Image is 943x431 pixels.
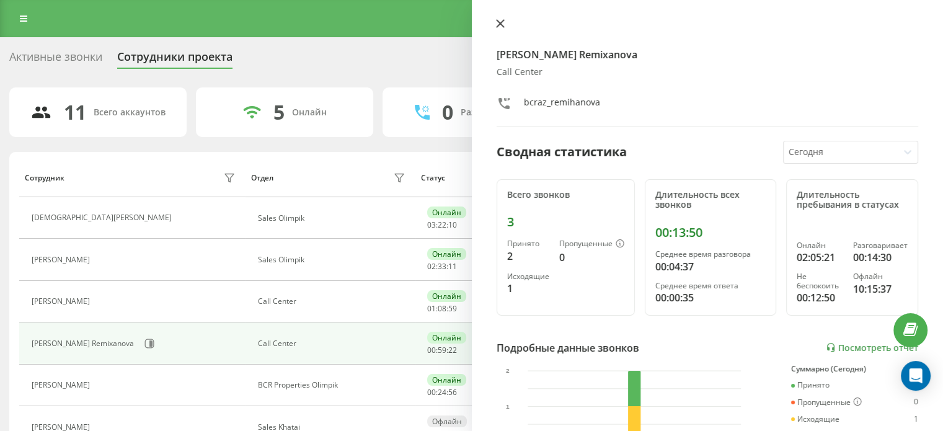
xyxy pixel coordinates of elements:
div: Статус [421,174,445,182]
div: Онлайн [427,332,466,344]
div: 02:05:21 [797,250,843,265]
div: [PERSON_NAME] [32,381,93,389]
div: 1 [507,281,549,296]
div: Исходящие [507,272,549,281]
div: Офлайн [853,272,908,281]
div: Длительность пребывания в статусах [797,190,908,211]
div: Онлайн [427,207,466,218]
div: [DEMOGRAPHIC_DATA][PERSON_NAME] [32,213,175,222]
span: 33 [438,261,446,272]
div: 5 [273,100,285,124]
span: 59 [448,303,457,314]
div: 00:13:50 [655,225,766,240]
span: 03 [427,220,436,230]
div: 00:14:30 [853,250,908,265]
div: Всего аккаунтов [94,107,166,118]
div: 3 [507,215,624,229]
div: 11 [64,100,86,124]
text: 2 [506,367,510,374]
div: Sales Olimpik [258,255,409,264]
div: 00:12:50 [797,290,843,305]
div: 2 [507,249,549,264]
div: [PERSON_NAME] [32,255,93,264]
span: 24 [438,387,446,398]
div: Онлайн [292,107,327,118]
span: 56 [448,387,457,398]
div: Онлайн [427,248,466,260]
div: 0 [914,398,918,407]
div: 0 [442,100,453,124]
div: Call Center [497,67,919,78]
div: Sales Olimpik [258,214,409,223]
div: BCR Properties Olimpik [258,381,409,389]
div: [PERSON_NAME] Remixanova [32,339,137,348]
div: Среднее время ответа [655,282,766,290]
div: Длительность всех звонков [655,190,766,211]
div: Онлайн [797,241,843,250]
div: 10:15:37 [853,282,908,296]
div: Онлайн [427,374,466,386]
div: Пропущенные [559,239,624,249]
div: : : [427,221,457,229]
div: Отдел [251,174,273,182]
div: Не беспокоить [797,272,843,290]
span: 11 [448,261,457,272]
div: : : [427,304,457,313]
div: Исходящие [791,415,839,424]
div: Call Center [258,297,409,306]
text: 1 [506,403,510,410]
div: : : [427,346,457,355]
div: Суммарно (Сегодня) [791,365,918,373]
div: Активные звонки [9,50,102,69]
div: [PERSON_NAME] [32,297,93,306]
span: 10 [448,220,457,230]
span: 00 [427,387,436,398]
div: Сводная статистика [497,143,627,161]
div: Принято [791,381,830,389]
div: Разговаривают [461,107,528,118]
div: 00:04:37 [655,259,766,274]
div: bcraz_remihanova [524,96,600,114]
div: Сотрудник [25,174,64,182]
div: 1 [914,415,918,424]
div: : : [427,388,457,397]
span: 08 [438,303,446,314]
div: Open Intercom Messenger [901,361,931,391]
div: 0 [559,250,624,265]
span: 00 [427,345,436,355]
div: : : [427,262,457,271]
div: Call Center [258,339,409,348]
div: Пропущенные [791,398,862,407]
div: Онлайн [427,290,466,302]
span: 59 [438,345,446,355]
a: Посмотреть отчет [826,342,918,353]
span: 22 [448,345,457,355]
span: 22 [438,220,446,230]
div: Офлайн [427,415,467,427]
span: 01 [427,303,436,314]
div: Всего звонков [507,190,624,200]
div: Среднее время разговора [655,250,766,259]
div: Сотрудники проекта [117,50,232,69]
div: Разговаривает [853,241,908,250]
h4: [PERSON_NAME] Remixanova [497,47,919,62]
div: Принято [507,239,549,248]
div: Подробные данные звонков [497,340,639,355]
span: 02 [427,261,436,272]
div: 00:00:35 [655,290,766,305]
